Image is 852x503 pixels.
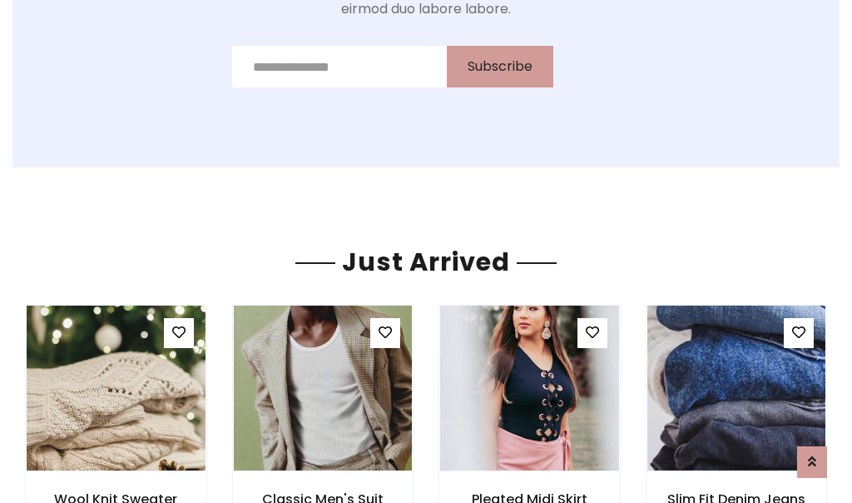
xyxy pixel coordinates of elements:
[447,46,553,87] button: Subscribe
[335,244,517,280] span: Just Arrived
